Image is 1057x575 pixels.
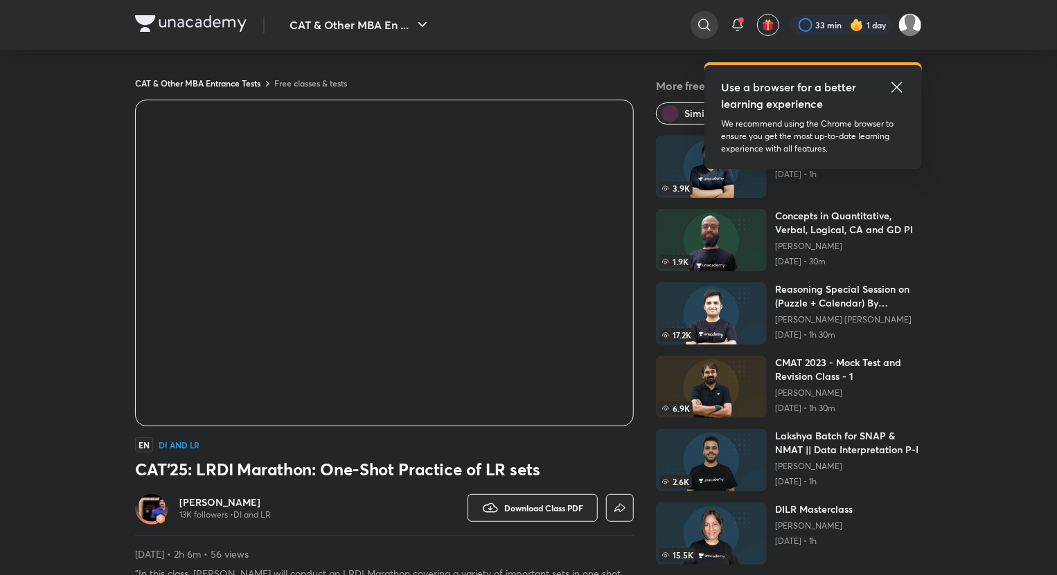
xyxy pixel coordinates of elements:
[504,502,583,513] span: Download Class PDF
[775,356,922,383] h6: CMAT 2023 - Mock Test and Revision Class - 1
[684,107,752,120] span: Similar classes
[775,536,853,547] p: [DATE] • 1h
[659,401,693,415] span: 6.9K
[138,494,166,522] img: Avatar
[775,387,922,399] a: [PERSON_NAME]
[135,15,247,35] a: Company Logo
[659,181,693,195] span: 3.9K
[659,475,692,489] span: 2.6K
[850,18,864,32] img: streak
[179,509,271,520] p: 13K followers • DI and LR
[659,328,694,342] span: 17.2K
[135,491,168,524] a: Avatarbadge
[721,79,859,112] h5: Use a browser for a better learning experience
[135,77,260,89] a: CAT & Other MBA Entrance Tests
[659,255,691,268] span: 1.9K
[656,77,922,94] h5: More free classes
[274,77,347,89] a: Free classes & tests
[775,520,853,531] a: [PERSON_NAME]
[135,547,634,561] p: [DATE] • 2h 6m • 56 views
[775,282,922,310] h6: Reasoning Special Session on (Puzzle + Calendar) By [PERSON_NAME] [3PM ]
[775,329,922,340] p: [DATE] • 1h 30m
[159,441,199,449] h4: DI and LR
[775,241,922,252] a: [PERSON_NAME]
[156,514,166,524] img: badge
[468,494,598,522] button: Download Class PDF
[775,256,922,267] p: [DATE] • 30m
[775,461,922,472] a: [PERSON_NAME]
[898,13,922,37] img: Nitin
[775,476,922,487] p: [DATE] • 1h
[775,429,922,457] h6: Lakshya Batch for SNAP & NMAT || Data Interpretation P-I
[135,458,634,480] h3: CAT'25: LRDI Marathon: One-Shot Practice of LR sets
[721,118,905,155] p: We recommend using the Chrome browser to ensure you get the most up-to-date learning experience w...
[135,15,247,32] img: Company Logo
[775,209,922,237] h6: Concepts in Quantitative, Verbal, Logical, CA and GD PI
[775,169,882,180] p: [DATE] • 1h
[757,14,779,36] button: avatar
[179,495,271,509] a: [PERSON_NAME]
[135,437,153,453] span: EN
[775,502,853,516] h6: DILR Masterclass
[762,19,774,31] img: avatar
[656,102,763,125] button: Similar classes
[281,11,439,39] button: CAT & Other MBA En ...
[775,314,922,325] a: [PERSON_NAME] [PERSON_NAME]
[136,100,633,426] iframe: Class
[775,403,922,414] p: [DATE] • 1h 30m
[659,548,696,562] span: 15.5K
